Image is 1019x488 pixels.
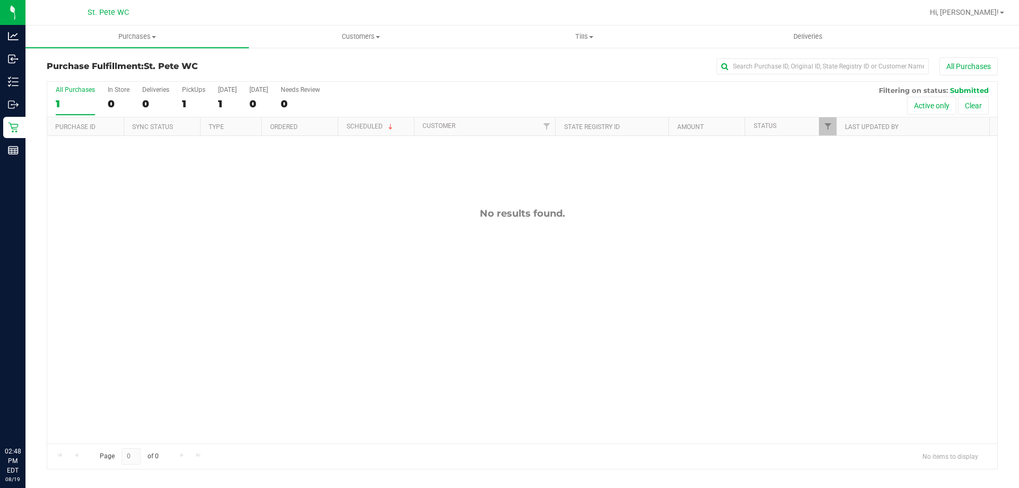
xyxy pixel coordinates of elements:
a: Last Updated By [845,123,899,131]
span: Purchases [25,32,249,41]
a: Customers [249,25,472,48]
a: Tills [472,25,696,48]
button: Clear [958,97,989,115]
div: Needs Review [281,86,320,93]
a: Type [209,123,224,131]
inline-svg: Reports [8,145,19,156]
div: All Purchases [56,86,95,93]
span: Tills [473,32,695,41]
a: Sync Status [132,123,173,131]
div: [DATE] [249,86,268,93]
a: Scheduled [347,123,395,130]
inline-svg: Inventory [8,76,19,87]
iframe: Resource center [11,403,42,435]
a: Amount [677,123,704,131]
div: 1 [182,98,205,110]
span: St. Pete WC [144,61,198,71]
inline-svg: Analytics [8,31,19,41]
span: Page of 0 [91,448,167,465]
inline-svg: Inbound [8,54,19,64]
input: Search Purchase ID, Original ID, State Registry ID or Customer Name... [716,58,929,74]
span: Filtering on status: [879,86,948,95]
div: 1 [56,98,95,110]
h3: Purchase Fulfillment: [47,62,364,71]
div: 1 [218,98,237,110]
p: 02:48 PM EDT [5,447,21,475]
button: Active only [907,97,956,115]
div: PickUps [182,86,205,93]
a: Purchase ID [55,123,96,131]
span: No items to display [914,448,987,464]
a: Deliveries [696,25,920,48]
div: 0 [281,98,320,110]
span: St. Pete WC [88,8,129,17]
p: 08/19 [5,475,21,483]
div: 0 [108,98,129,110]
button: All Purchases [939,57,998,75]
inline-svg: Outbound [8,99,19,110]
a: Filter [819,117,836,135]
a: State Registry ID [564,123,620,131]
span: Deliveries [779,32,837,41]
div: 0 [142,98,169,110]
a: Filter [538,117,555,135]
a: Purchases [25,25,249,48]
div: Deliveries [142,86,169,93]
a: Customer [422,122,455,130]
span: Hi, [PERSON_NAME]! [930,8,999,16]
a: Status [754,122,776,130]
inline-svg: Retail [8,122,19,133]
div: [DATE] [218,86,237,93]
div: No results found. [47,208,997,219]
a: Ordered [270,123,298,131]
div: 0 [249,98,268,110]
div: In Store [108,86,129,93]
span: Customers [249,32,472,41]
span: Submitted [950,86,989,95]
